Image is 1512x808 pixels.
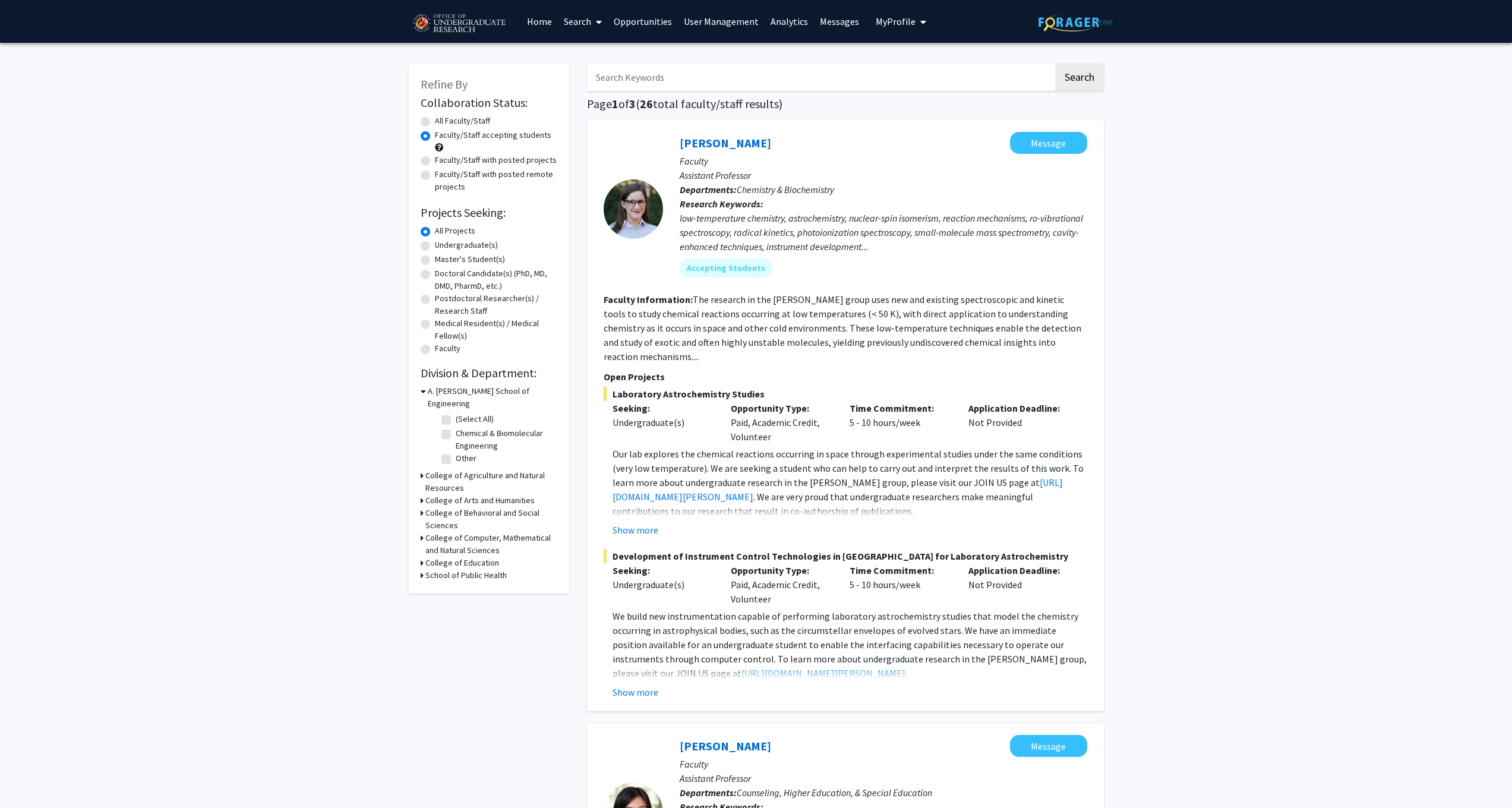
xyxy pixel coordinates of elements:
[587,64,1053,91] input: Search Keywords
[737,184,834,195] span: Chemistry & Biochemistry
[435,239,498,251] label: Undergraduate(s)
[435,154,557,166] label: Faculty/Staff with posted projects
[613,577,714,592] div: Undergraduate(s)
[968,563,1069,577] p: Application Deadline:
[421,366,557,380] h2: Division & Department:
[425,469,557,494] h3: College of Agriculture and Natural Resources
[613,523,658,537] button: Show more
[435,317,557,342] label: Medical Resident(s) / Medical Fellow(s)
[680,787,737,798] b: Departments:
[722,401,841,444] div: Paid, Academic Credit, Volunteer
[425,557,499,569] h3: College of Education
[680,198,763,210] b: Research Keywords:
[680,154,1087,168] p: Faculty
[640,96,653,111] span: 26
[841,401,959,444] div: 5 - 10 hours/week
[613,609,1087,680] p: We build new instrumentation capable of performing laboratory astrochemistry studies that model t...
[456,452,476,465] label: Other
[604,549,1087,563] span: Development of Instrument Control Technologies in [GEOGRAPHIC_DATA] for Laboratory Astrochemistry
[428,385,557,410] h3: A. [PERSON_NAME] School of Engineering
[608,1,678,42] a: Opportunities
[1055,64,1104,91] button: Search
[613,685,658,699] button: Show more
[425,507,557,532] h3: College of Behavioral and Social Sciences
[612,96,618,111] span: 1
[741,667,905,679] a: [URL][DOMAIN_NAME][PERSON_NAME]
[604,387,1087,401] span: Laboratory Astrochemistry Studies
[680,771,1087,785] p: Assistant Professor
[850,563,951,577] p: Time Commitment:
[435,225,475,237] label: All Projects
[425,569,507,582] h3: School of Public Health
[435,292,557,317] label: Postdoctoral Researcher(s) / Research Staff
[613,447,1087,518] p: Our lab explores the chemical reactions occurring in space through experimental studies under the...
[604,370,1087,384] p: Open Projects
[629,96,636,111] span: 3
[421,96,557,110] h2: Collaboration Status:
[456,427,554,452] label: Chemical & Biomolecular Engineering
[435,267,557,292] label: Doctoral Candidate(s) (PhD, MD, DMD, PharmD, etc.)
[435,115,490,127] label: All Faculty/Staff
[959,401,1078,444] div: Not Provided
[680,168,1087,182] p: Assistant Professor
[680,258,772,277] mat-chip: Accepting Students
[968,401,1069,415] p: Application Deadline:
[604,293,1081,362] fg-read-more: The research in the [PERSON_NAME] group uses new and existing spectroscopic and kinetic tools to ...
[680,757,1087,771] p: Faculty
[959,563,1078,606] div: Not Provided
[587,97,1104,111] h1: Page of ( total faculty/staff results)
[613,415,714,430] div: Undergraduate(s)
[678,1,765,42] a: User Management
[737,787,932,798] span: Counseling, Higher Education, & Special Education
[435,129,551,141] label: Faculty/Staff accepting students
[604,293,693,305] b: Faculty Information:
[850,401,951,415] p: Time Commitment:
[613,401,714,415] p: Seeking:
[409,9,509,39] img: University of Maryland Logo
[841,563,959,606] div: 5 - 10 hours/week
[680,211,1087,254] div: low-temperature chemistry, astrochemistry, nuclear-spin isomerism, reaction mechanisms, ro-vibrat...
[558,1,608,42] a: Search
[425,494,535,507] h3: College of Arts and Humanities
[722,563,841,606] div: Paid, Academic Credit, Volunteer
[680,135,771,150] a: [PERSON_NAME]
[680,184,737,195] b: Departments:
[1010,735,1087,757] button: Message Veronica Kang
[435,168,557,193] label: Faculty/Staff with posted remote projects
[435,342,460,355] label: Faculty
[1038,13,1113,31] img: ForagerOne Logo
[613,563,714,577] p: Seeking:
[876,15,916,27] span: My Profile
[435,253,505,266] label: Master's Student(s)
[1010,132,1087,154] button: Message Leah Dodson
[765,1,814,42] a: Analytics
[731,563,832,577] p: Opportunity Type:
[421,77,468,91] span: Refine By
[456,413,494,425] label: (Select All)
[521,1,558,42] a: Home
[9,755,50,799] iframe: Chat
[421,206,557,220] h2: Projects Seeking:
[814,1,865,42] a: Messages
[680,738,771,753] a: [PERSON_NAME]
[425,532,557,557] h3: College of Computer, Mathematical and Natural Sciences
[731,401,832,415] p: Opportunity Type:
